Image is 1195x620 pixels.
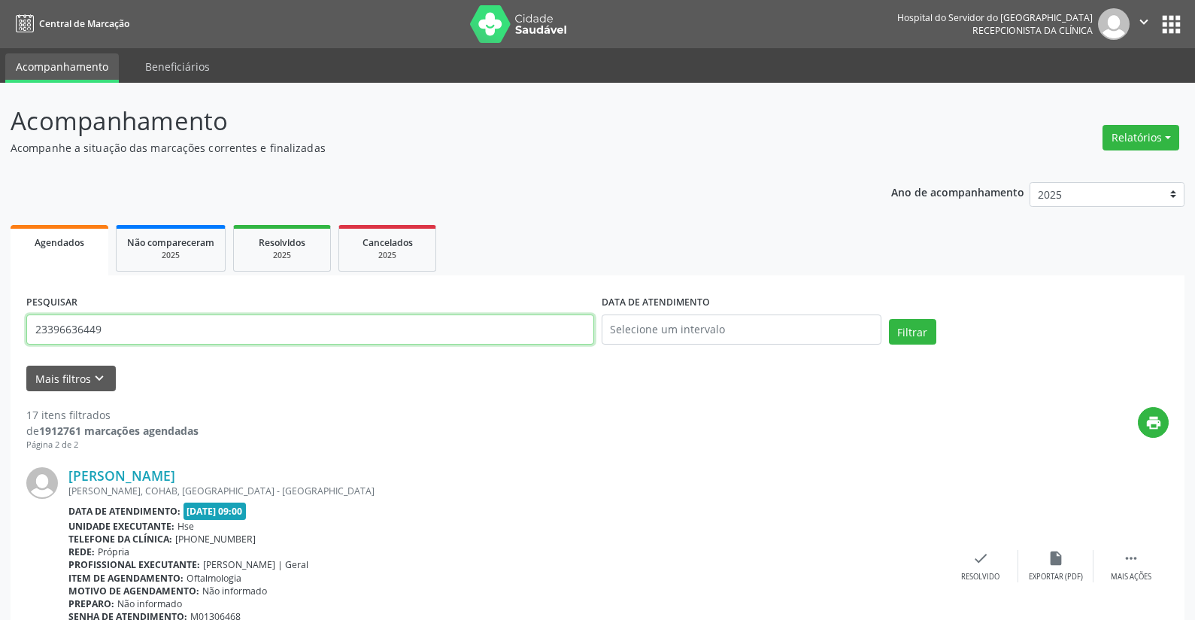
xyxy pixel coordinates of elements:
[68,505,180,518] b: Data de atendimento:
[26,467,58,499] img: img
[68,585,199,597] b: Motivo de agendamento:
[98,546,129,558] span: Própria
[1048,550,1064,567] i: insert_drive_file
[1136,14,1152,30] i: 
[127,250,214,261] div: 2025
[39,17,129,30] span: Central de Marcação
[889,319,936,345] button: Filtrar
[68,572,183,585] b: Item de agendamento:
[350,250,425,261] div: 2025
[68,485,943,497] div: [PERSON_NAME], COHAB, [GEOGRAPHIC_DATA] - [GEOGRAPHIC_DATA]
[127,236,214,249] span: Não compareceram
[11,11,129,36] a: Central de Marcação
[68,558,200,571] b: Profissional executante:
[177,520,194,533] span: Hse
[362,236,413,249] span: Cancelados
[68,546,95,558] b: Rede:
[891,182,1024,201] p: Ano de acompanhamento
[1029,572,1083,582] div: Exportar (PDF)
[175,533,256,546] span: [PHONE_NUMBER]
[26,315,594,345] input: Nome, código do beneficiário ou CPF
[26,439,199,451] div: Página 2 de 2
[11,140,833,156] p: Acompanhe a situação das marcações correntes e finalizadas
[203,558,308,571] span: [PERSON_NAME] | Geral
[91,370,108,387] i: keyboard_arrow_down
[1102,125,1179,150] button: Relatórios
[68,597,114,610] b: Preparo:
[26,291,77,315] label: PESQUISAR
[11,102,833,140] p: Acompanhamento
[135,53,220,80] a: Beneficiários
[26,366,116,392] button: Mais filtroskeyboard_arrow_down
[961,572,999,582] div: Resolvido
[1130,8,1158,40] button: 
[5,53,119,83] a: Acompanhamento
[602,315,881,345] input: Selecione um intervalo
[117,597,182,610] span: Não informado
[35,236,84,249] span: Agendados
[39,424,199,438] strong: 1912761 marcações agendadas
[26,423,199,439] div: de
[1158,11,1184,38] button: apps
[259,236,305,249] span: Resolvidos
[68,520,174,533] b: Unidade executante:
[1111,572,1151,582] div: Mais ações
[1138,407,1169,438] button: print
[897,11,1093,24] div: Hospital do Servidor do [GEOGRAPHIC_DATA]
[972,24,1093,37] span: Recepcionista da clínica
[202,585,267,597] span: Não informado
[187,572,241,585] span: Oftalmologia
[972,550,989,567] i: check
[1145,415,1162,431] i: print
[1098,8,1130,40] img: img
[68,533,172,546] b: Telefone da clínica:
[183,503,247,520] span: [DATE] 09:00
[1123,550,1139,567] i: 
[244,250,320,261] div: 2025
[602,291,710,315] label: DATA DE ATENDIMENTO
[26,407,199,423] div: 17 itens filtrados
[68,467,175,484] a: [PERSON_NAME]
